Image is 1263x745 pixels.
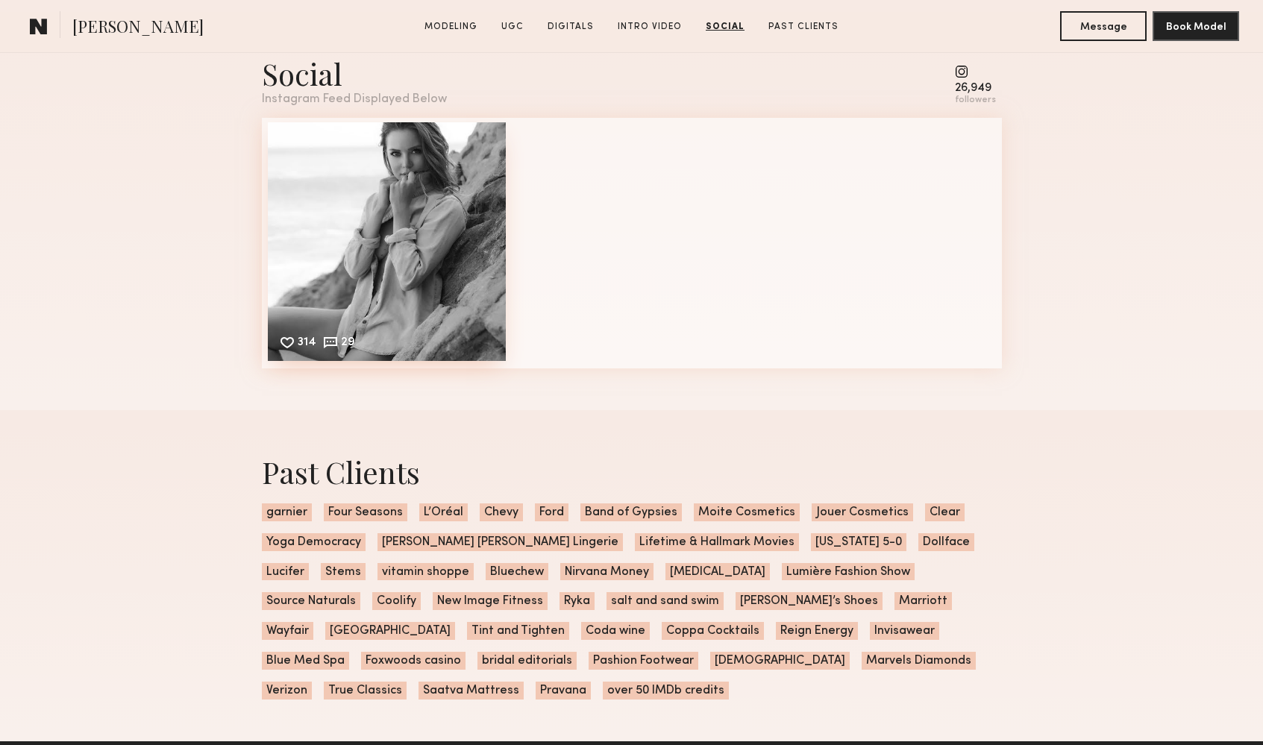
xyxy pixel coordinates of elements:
span: Chevy [480,503,523,521]
button: Message [1060,11,1147,41]
span: Ford [535,503,568,521]
span: Marriott [894,592,952,610]
div: Instagram Feed Displayed Below [262,93,447,106]
span: Coolify [372,592,421,610]
span: New Image Fitness [433,592,548,610]
span: Band of Gypsies [580,503,682,521]
span: Invisawear [870,622,939,640]
span: Dollface [918,533,974,551]
a: Modeling [419,20,483,34]
span: over 50 IMDb credits [603,682,729,700]
span: Yoga Democracy [262,533,366,551]
span: Lumière Fashion Show [782,563,915,581]
span: Lifetime & Hallmark Movies [635,533,799,551]
div: Past Clients [262,452,1002,491]
span: [GEOGRAPHIC_DATA] [325,622,455,640]
span: garnier [262,503,312,521]
a: Intro Video [612,20,688,34]
span: Ryka [560,592,595,610]
span: Pashion Footwear [589,652,698,670]
span: Blue Med Spa [262,652,349,670]
span: bridal editorials [477,652,577,670]
a: UGC [495,20,530,34]
span: Stems [321,563,366,581]
a: Book Model [1153,19,1239,32]
div: Social [262,54,447,93]
div: followers [955,95,996,106]
span: Clear [925,503,965,521]
div: 29 [341,337,355,351]
span: [PERSON_NAME]’s Shoes [736,592,883,610]
span: Nirvana Money [560,563,654,581]
span: Jouer Cosmetics [812,503,913,521]
div: 26,949 [955,83,996,94]
button: Book Model [1153,11,1239,41]
span: Coda wine [581,622,650,640]
span: Foxwoods casino [361,652,466,670]
span: vitamin shoppe [377,563,474,581]
a: Past Clients [762,20,844,34]
span: Moite Cosmetics [694,503,800,521]
a: Social [700,20,750,34]
span: [DEMOGRAPHIC_DATA] [710,652,850,670]
span: Marvels Diamonds [862,652,976,670]
span: [MEDICAL_DATA] [665,563,770,581]
a: Digitals [542,20,600,34]
span: Bluechew [486,563,548,581]
span: [PERSON_NAME] [PERSON_NAME] Lingerie [377,533,623,551]
span: Reign Energy [776,622,858,640]
span: Wayfair [262,622,313,640]
span: L’Oréal [419,503,468,521]
span: Pravana [536,682,591,700]
span: [US_STATE] 5-0 [811,533,906,551]
span: Four Seasons [324,503,407,521]
span: salt and sand swim [607,592,724,610]
div: 314 [298,337,316,351]
span: Tint and Tighten [467,622,569,640]
span: Coppa Cocktails [662,622,764,640]
span: Lucifer [262,563,309,581]
span: True Classics [324,682,407,700]
span: Source Naturals [262,592,360,610]
span: Verizon [262,682,312,700]
span: Saatva Mattress [419,682,524,700]
span: [PERSON_NAME] [72,15,204,41]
